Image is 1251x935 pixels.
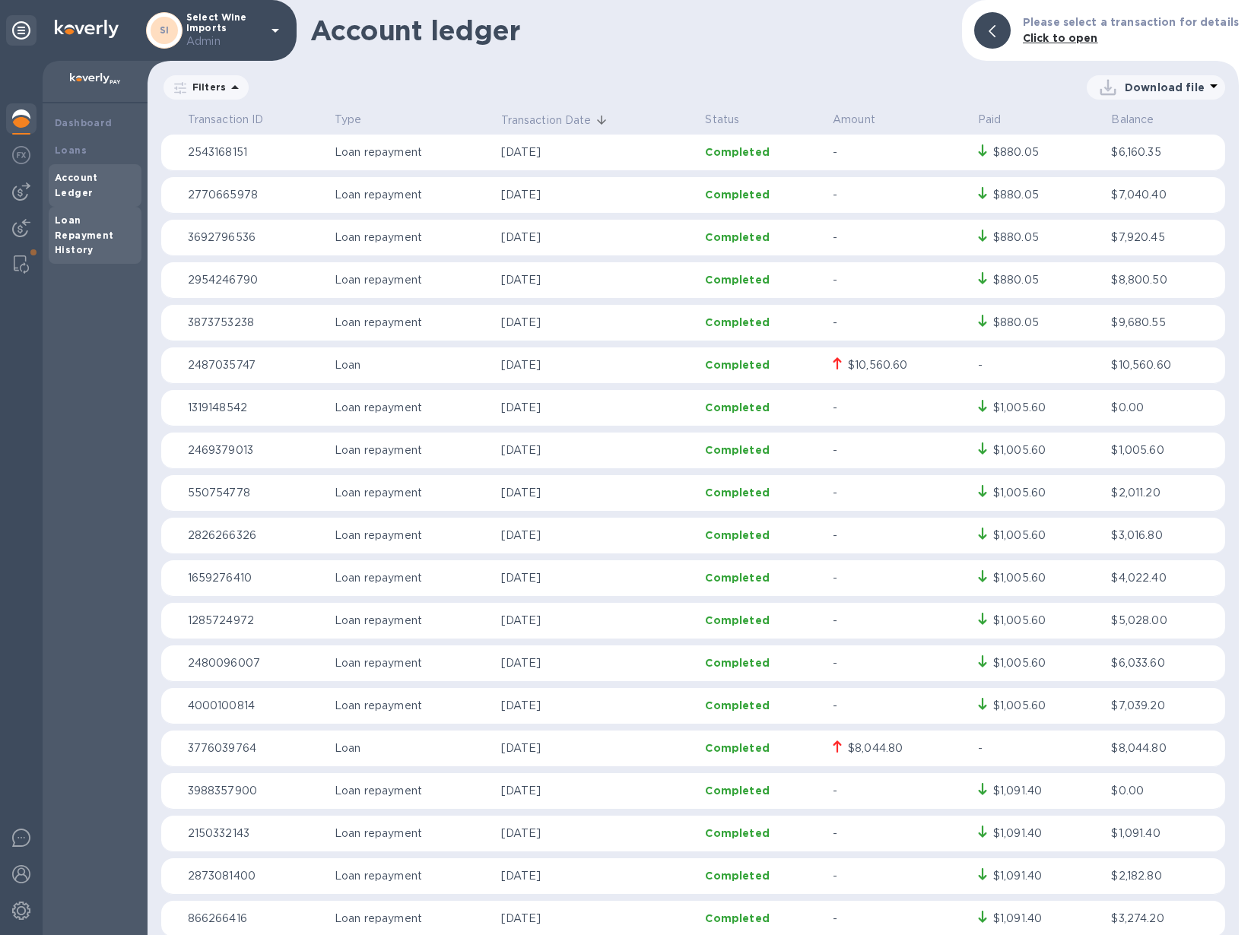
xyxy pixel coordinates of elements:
[833,315,966,331] p: -
[978,740,1100,756] p: -
[993,230,1039,246] div: $880.05
[833,783,966,799] p: -
[501,698,694,714] p: [DATE]
[501,613,694,629] p: [DATE]
[1111,485,1219,501] p: $2,011.20
[335,570,488,586] p: Loan repayment
[188,783,322,799] p: 3988357900
[833,187,966,203] p: -
[705,315,821,330] p: Completed
[993,783,1042,799] div: $1,091.40
[833,655,966,671] p: -
[705,783,821,798] p: Completed
[501,485,694,501] p: [DATE]
[501,113,611,128] span: Transaction Date
[188,740,322,756] p: 3776039764
[993,613,1046,629] div: $1,005.60
[1111,911,1219,927] p: $3,274.20
[833,272,966,288] p: -
[501,740,694,756] p: [DATE]
[501,187,694,203] p: [DATE]
[1111,655,1219,671] p: $6,033.60
[501,528,694,544] p: [DATE]
[1111,740,1219,756] p: $8,044.80
[501,655,694,671] p: [DATE]
[335,740,488,756] p: Loan
[833,613,966,629] p: -
[188,112,322,128] p: Transaction ID
[705,613,821,628] p: Completed
[188,485,322,501] p: 550754778
[993,826,1042,841] div: $1,091.40
[188,315,322,331] p: 3873753238
[1111,187,1219,203] p: $7,040.40
[188,528,322,544] p: 2826266326
[1111,230,1219,246] p: $7,920.45
[335,112,488,128] p: Type
[55,144,87,156] b: Loans
[848,357,907,373] div: $10,560.60
[1111,357,1219,373] p: $10,560.60
[335,783,488,799] p: Loan repayment
[705,400,821,415] p: Completed
[833,698,966,714] p: -
[705,272,821,287] p: Completed
[1023,32,1098,44] b: Click to open
[501,357,694,373] p: [DATE]
[501,144,694,160] p: [DATE]
[188,442,322,458] p: 2469379013
[993,272,1039,288] div: $880.05
[335,315,488,331] p: Loan repayment
[833,485,966,501] p: -
[833,144,966,160] p: -
[6,15,37,46] div: Unpin categories
[501,400,694,416] p: [DATE]
[1111,315,1219,331] p: $9,680.55
[978,112,1100,128] p: Paid
[335,826,488,841] p: Loan repayment
[993,400,1046,416] div: $1,005.60
[501,113,592,128] p: Transaction Date
[1111,442,1219,458] p: $1,005.60
[833,911,966,927] p: -
[705,740,821,756] p: Completed
[12,146,30,164] img: Foreign exchange
[186,12,262,49] p: Select Wine Imports
[1111,698,1219,714] p: $7,039.20
[188,230,322,246] p: 3692796536
[160,24,170,36] b: SI
[186,33,262,49] p: Admin
[705,144,821,160] p: Completed
[1111,613,1219,629] p: $5,028.00
[978,357,1100,373] p: -
[188,655,322,671] p: 2480096007
[335,272,488,288] p: Loan repayment
[1111,144,1219,160] p: $6,160.35
[335,187,488,203] p: Loan repayment
[186,81,226,93] p: Filters
[705,868,821,883] p: Completed
[705,230,821,245] p: Completed
[705,528,821,543] p: Completed
[501,826,694,841] p: [DATE]
[1111,826,1219,841] p: $1,091.40
[335,698,488,714] p: Loan repayment
[848,740,903,756] div: $8,044.80
[1111,112,1219,128] p: Balance
[993,315,1039,331] div: $880.05
[188,570,322,586] p: 1659276410
[188,144,322,160] p: 2543168151
[833,528,966,544] p: -
[705,442,821,458] p: Completed
[188,613,322,629] p: 1285724972
[501,272,694,288] p: [DATE]
[993,570,1046,586] div: $1,005.60
[501,911,694,927] p: [DATE]
[335,911,488,927] p: Loan repayment
[501,315,694,331] p: [DATE]
[335,655,488,671] p: Loan repayment
[993,485,1046,501] div: $1,005.60
[501,570,694,586] p: [DATE]
[1111,272,1219,288] p: $8,800.50
[55,117,113,128] b: Dashboard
